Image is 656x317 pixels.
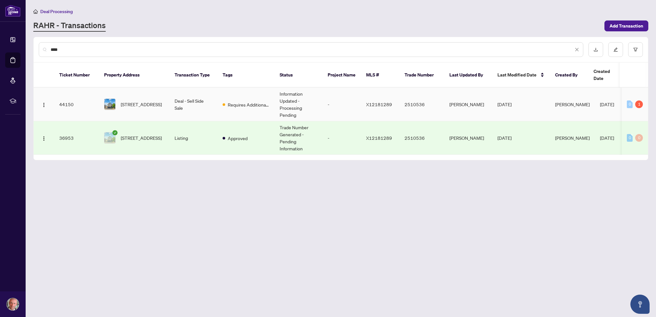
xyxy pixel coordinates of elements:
[54,121,99,155] td: 36953
[550,63,588,88] th: Created By
[39,133,49,143] button: Logo
[600,135,614,141] span: [DATE]
[399,63,444,88] th: Trade Number
[613,47,618,52] span: edit
[10,17,15,22] img: website_grey.svg
[594,47,598,52] span: download
[575,47,579,52] span: close
[10,10,15,15] img: logo_orange.svg
[17,17,106,22] div: Domain: [PERSON_NAME][DOMAIN_NAME]
[399,88,444,121] td: 2510536
[444,121,492,155] td: [PERSON_NAME]
[323,121,361,155] td: -
[275,121,323,155] td: Trade Number Generated - Pending Information
[41,136,46,141] img: Logo
[635,100,643,108] div: 1
[633,47,638,52] span: filter
[24,38,57,42] div: Domain Overview
[228,135,248,142] span: Approved
[610,21,643,31] span: Add Transaction
[497,71,537,78] span: Last Modified Date
[361,63,399,88] th: MLS #
[121,101,162,108] span: [STREET_ADDRESS]
[33,20,106,32] a: RAHR - Transactions
[635,134,643,142] div: 0
[628,42,643,57] button: filter
[217,63,275,88] th: Tags
[604,20,648,31] button: Add Transaction
[33,9,38,14] span: home
[228,101,269,108] span: Requires Additional Docs
[399,121,444,155] td: 2510536
[444,63,492,88] th: Last Updated By
[18,10,31,15] div: v 4.0.25
[112,130,118,135] span: check-circle
[497,101,512,107] span: [DATE]
[608,42,623,57] button: edit
[600,101,614,107] span: [DATE]
[104,99,115,110] img: thumbnail-img
[99,63,169,88] th: Property Address
[588,63,633,88] th: Created Date
[594,68,620,82] span: Created Date
[104,132,115,143] img: thumbnail-img
[40,9,73,14] span: Deal Processing
[54,63,99,88] th: Ticket Number
[39,99,49,109] button: Logo
[630,295,650,314] button: Open asap
[64,37,69,42] img: tab_keywords_by_traffic_grey.svg
[169,121,217,155] td: Listing
[323,88,361,121] td: -
[17,37,22,42] img: tab_domain_overview_orange.svg
[323,63,361,88] th: Project Name
[121,134,162,141] span: [STREET_ADDRESS]
[588,42,603,57] button: download
[555,101,590,107] span: [PERSON_NAME]
[627,100,633,108] div: 0
[71,38,108,42] div: Keywords by Traffic
[169,88,217,121] td: Deal - Sell Side Sale
[275,63,323,88] th: Status
[41,102,46,107] img: Logo
[627,134,633,142] div: 0
[555,135,590,141] span: [PERSON_NAME]
[492,63,550,88] th: Last Modified Date
[275,88,323,121] td: Information Updated - Processing Pending
[5,5,20,17] img: logo
[169,63,217,88] th: Transaction Type
[444,88,492,121] td: [PERSON_NAME]
[497,135,512,141] span: [DATE]
[366,135,392,141] span: X12181289
[54,88,99,121] td: 44150
[7,298,19,310] img: Profile Icon
[366,101,392,107] span: X12181289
